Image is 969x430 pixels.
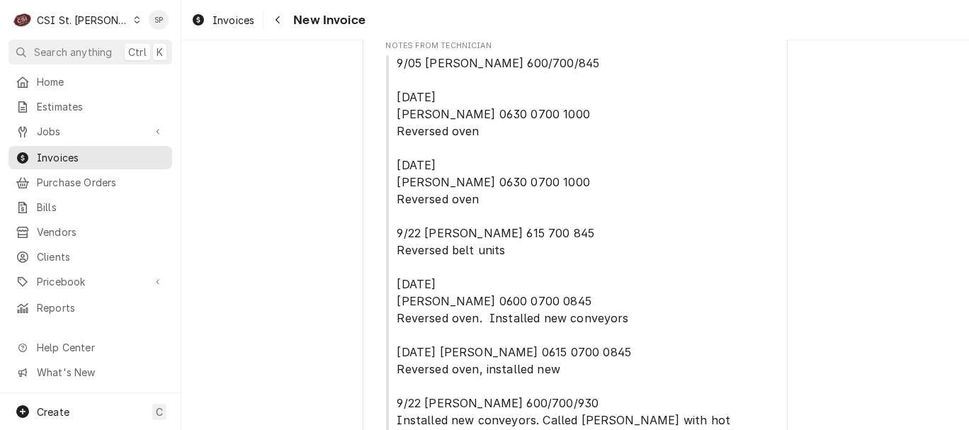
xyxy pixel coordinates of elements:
span: C [156,404,163,419]
button: Navigate back [266,9,289,31]
span: Estimates [37,99,165,114]
span: Notes From Technician [386,40,765,52]
span: Purchase Orders [37,175,165,190]
span: Ctrl [128,45,147,60]
span: Search anything [34,45,112,60]
span: Reports [37,300,165,315]
span: New Invoice [289,11,365,30]
span: Clients [37,249,165,264]
a: Go to Jobs [8,120,172,143]
div: Shelley Politte's Avatar [149,10,169,30]
span: Bills [37,200,165,215]
a: Home [8,70,172,94]
span: Invoices [37,150,165,165]
span: K [157,45,163,60]
a: Go to Pricebook [8,270,172,293]
span: What's New [37,365,164,380]
div: CSI St. [PERSON_NAME] [37,13,129,28]
div: SP [149,10,169,30]
div: C [13,10,33,30]
span: Help Center [37,340,164,355]
a: Invoices [186,9,260,32]
a: Purchase Orders [8,171,172,194]
span: Home [37,74,165,89]
span: Create [37,406,69,418]
a: Estimates [8,95,172,118]
a: Bills [8,196,172,219]
span: Jobs [37,124,144,139]
button: Search anythingCtrlK [8,40,172,64]
div: CSI St. Louis's Avatar [13,10,33,30]
a: Go to Help Center [8,336,172,359]
span: Invoices [212,13,254,28]
a: Clients [8,245,172,268]
a: Reports [8,296,172,319]
span: Vendors [37,225,165,239]
span: Pricebook [37,274,144,289]
a: Go to What's New [8,361,172,384]
a: Invoices [8,146,172,169]
a: Vendors [8,220,172,244]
